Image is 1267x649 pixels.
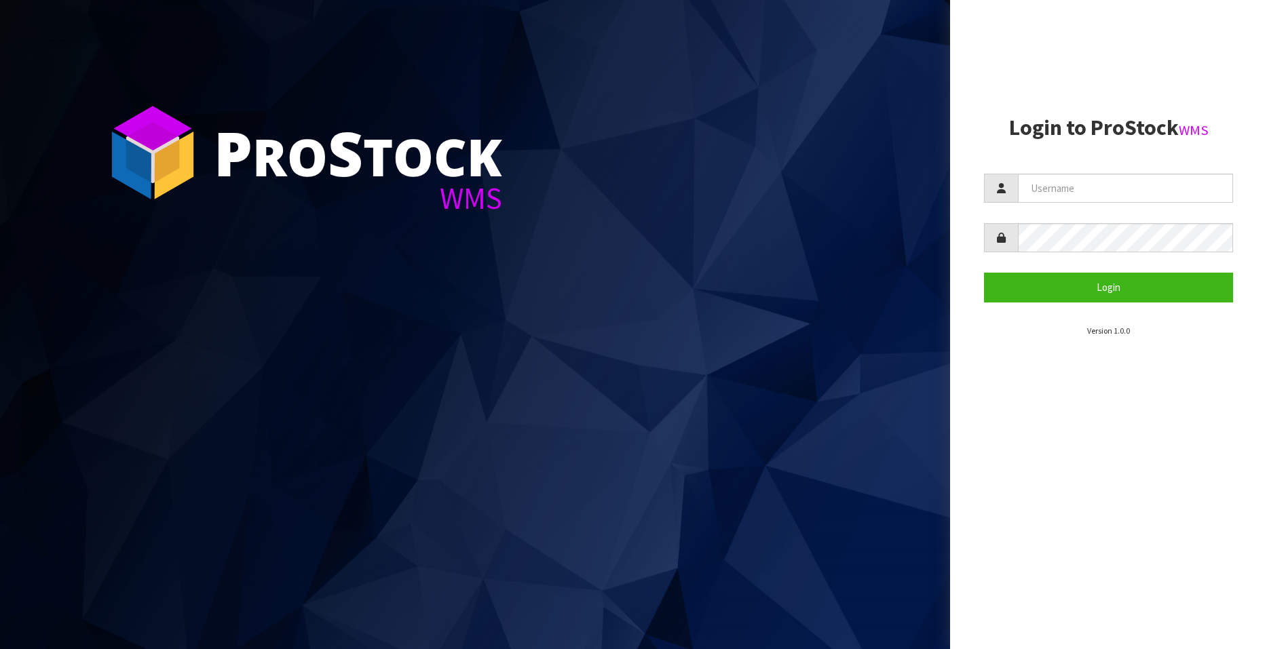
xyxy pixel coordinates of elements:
[1179,121,1209,139] small: WMS
[214,111,252,194] span: P
[328,111,363,194] span: S
[984,116,1233,140] h2: Login to ProStock
[102,102,204,203] img: ProStock Cube
[214,122,502,183] div: ro tock
[214,183,502,214] div: WMS
[984,273,1233,302] button: Login
[1018,174,1233,203] input: Username
[1087,326,1130,336] small: Version 1.0.0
